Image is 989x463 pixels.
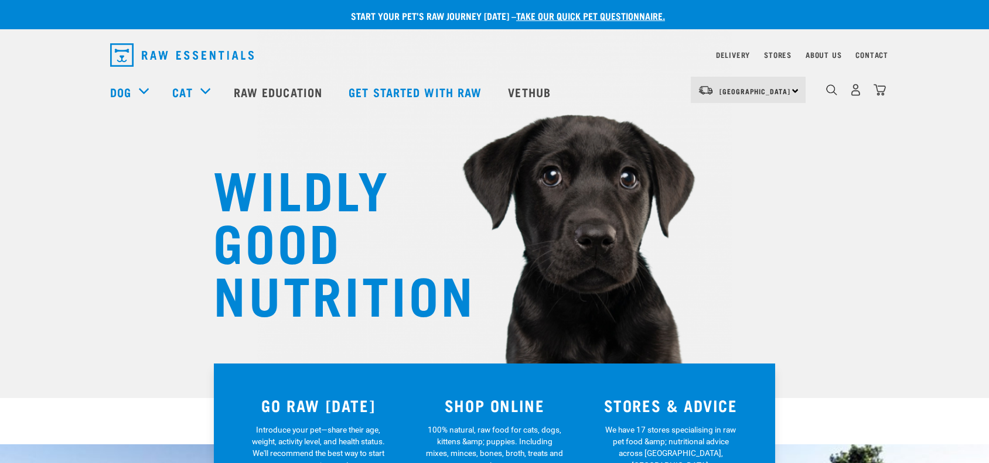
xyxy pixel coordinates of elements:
[806,53,841,57] a: About Us
[855,53,888,57] a: Contact
[826,84,837,95] img: home-icon-1@2x.png
[496,68,565,115] a: Vethub
[414,396,576,414] h3: SHOP ONLINE
[516,13,665,18] a: take our quick pet questionnaire.
[874,84,886,96] img: home-icon@2x.png
[110,83,131,101] a: Dog
[764,53,792,57] a: Stores
[237,396,400,414] h3: GO RAW [DATE]
[172,83,192,101] a: Cat
[719,89,790,93] span: [GEOGRAPHIC_DATA]
[222,68,337,115] a: Raw Education
[698,85,714,95] img: van-moving.png
[101,39,888,71] nav: dropdown navigation
[716,53,750,57] a: Delivery
[213,161,448,319] h1: WILDLY GOOD NUTRITION
[589,396,752,414] h3: STORES & ADVICE
[850,84,862,96] img: user.png
[337,68,496,115] a: Get started with Raw
[110,43,254,67] img: Raw Essentials Logo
